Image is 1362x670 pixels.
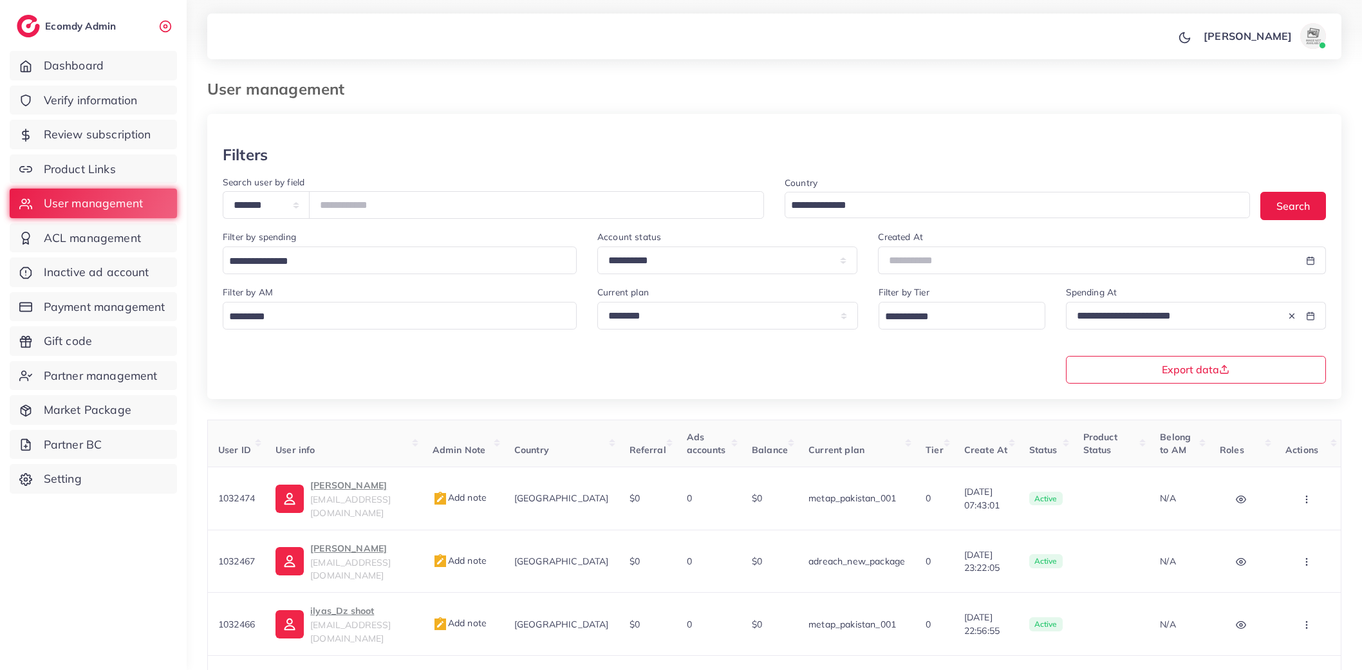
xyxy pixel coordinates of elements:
[752,444,788,456] span: Balance
[310,478,412,493] p: [PERSON_NAME]
[223,176,304,189] label: Search user by field
[630,444,666,456] span: Referral
[785,176,817,189] label: Country
[10,154,177,184] a: Product Links
[964,485,1009,512] span: [DATE] 07:43:01
[223,286,273,299] label: Filter by AM
[44,264,149,281] span: Inactive ad account
[1160,555,1175,567] span: N/A
[687,619,692,630] span: 0
[752,619,762,630] span: $0
[881,307,1029,327] input: Search for option
[433,554,448,569] img: admin_note.cdd0b510.svg
[275,541,412,582] a: [PERSON_NAME][EMAIL_ADDRESS][DOMAIN_NAME]
[926,492,931,504] span: 0
[44,161,116,178] span: Product Links
[10,223,177,253] a: ACL management
[44,470,82,487] span: Setting
[433,617,487,629] span: Add note
[44,368,158,384] span: Partner management
[44,92,138,109] span: Verify information
[44,57,104,74] span: Dashboard
[964,548,1009,575] span: [DATE] 23:22:05
[1066,286,1117,299] label: Spending At
[630,555,640,567] span: $0
[45,20,119,32] h2: Ecomdy Admin
[808,555,905,567] span: adreach_new_package
[514,619,609,630] span: [GEOGRAPHIC_DATA]
[1300,23,1326,49] img: avatar
[514,492,609,504] span: [GEOGRAPHIC_DATA]
[10,120,177,149] a: Review subscription
[44,402,131,418] span: Market Package
[752,555,762,567] span: $0
[808,492,896,504] span: metap_pakistan_001
[433,492,487,503] span: Add note
[218,444,251,456] span: User ID
[275,478,412,519] a: [PERSON_NAME][EMAIL_ADDRESS][DOMAIN_NAME]
[44,126,151,143] span: Review subscription
[879,302,1045,330] div: Search for option
[1029,492,1063,506] span: active
[1197,23,1331,49] a: [PERSON_NAME]avatar
[10,51,177,80] a: Dashboard
[630,619,640,630] span: $0
[44,299,165,315] span: Payment management
[10,464,177,494] a: Setting
[310,603,412,619] p: ilyas_Dz shoot
[1083,431,1117,456] span: Product Status
[1160,431,1191,456] span: Belong to AM
[630,492,640,504] span: $0
[10,189,177,218] a: User management
[218,619,255,630] span: 1032466
[275,603,412,645] a: ilyas_Dz shoot[EMAIL_ADDRESS][DOMAIN_NAME]
[964,611,1009,637] span: [DATE] 22:56:55
[218,555,255,567] span: 1032467
[433,555,487,566] span: Add note
[926,555,931,567] span: 0
[218,492,255,504] span: 1032474
[785,192,1250,218] div: Search for option
[597,230,661,243] label: Account status
[225,252,560,272] input: Search for option
[275,444,315,456] span: User info
[10,257,177,287] a: Inactive ad account
[10,326,177,356] a: Gift code
[964,444,1007,456] span: Create At
[44,195,143,212] span: User management
[1160,619,1175,630] span: N/A
[433,444,486,456] span: Admin Note
[687,492,692,504] span: 0
[10,361,177,391] a: Partner management
[808,619,896,630] span: metap_pakistan_001
[752,492,762,504] span: $0
[207,80,355,98] h3: User management
[223,230,296,243] label: Filter by spending
[808,444,864,456] span: Current plan
[310,619,391,644] span: [EMAIL_ADDRESS][DOMAIN_NAME]
[1260,192,1326,219] button: Search
[44,230,141,247] span: ACL management
[597,286,649,299] label: Current plan
[10,292,177,322] a: Payment management
[926,619,931,630] span: 0
[275,485,304,513] img: ic-user-info.36bf1079.svg
[514,444,549,456] span: Country
[433,491,448,507] img: admin_note.cdd0b510.svg
[310,541,412,556] p: [PERSON_NAME]
[878,230,923,243] label: Created At
[225,307,560,327] input: Search for option
[10,430,177,460] a: Partner BC
[687,555,692,567] span: 0
[10,395,177,425] a: Market Package
[1204,28,1292,44] p: [PERSON_NAME]
[926,444,944,456] span: Tier
[223,302,577,330] div: Search for option
[310,557,391,581] span: [EMAIL_ADDRESS][DOMAIN_NAME]
[275,547,304,575] img: ic-user-info.36bf1079.svg
[17,15,40,37] img: logo
[879,286,929,299] label: Filter by Tier
[17,15,119,37] a: logoEcomdy Admin
[310,494,391,518] span: [EMAIL_ADDRESS][DOMAIN_NAME]
[1160,492,1175,504] span: N/A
